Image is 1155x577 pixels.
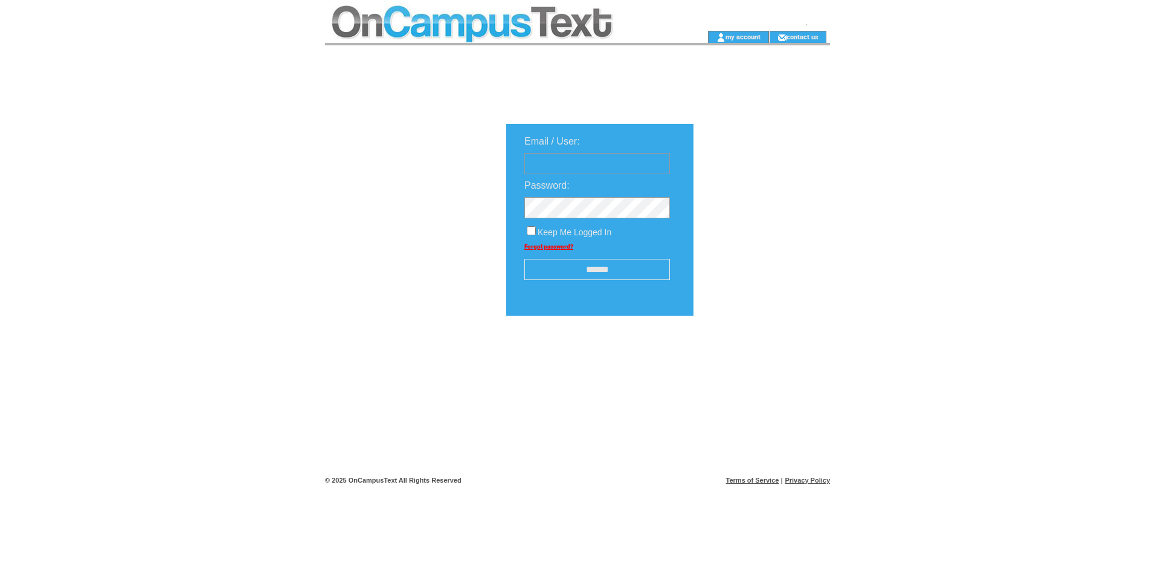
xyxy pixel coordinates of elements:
[716,33,725,42] img: account_icon.gif;jsessionid=5621E6BA3D16087E67993DC9CE4F32D1
[725,33,761,41] a: my account
[785,477,830,484] a: Privacy Policy
[524,243,573,250] a: Forgot password?
[325,477,462,484] span: © 2025 OnCampusText All Rights Reserved
[524,136,580,146] span: Email / User:
[729,346,789,361] img: transparent.png;jsessionid=5621E6BA3D16087E67993DC9CE4F32D1
[726,477,779,484] a: Terms of Service
[787,33,819,41] a: contact us
[777,33,787,42] img: contact_us_icon.gif;jsessionid=5621E6BA3D16087E67993DC9CE4F32D1
[538,227,611,237] span: Keep Me Logged In
[524,180,570,191] span: Password:
[781,477,783,484] span: |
